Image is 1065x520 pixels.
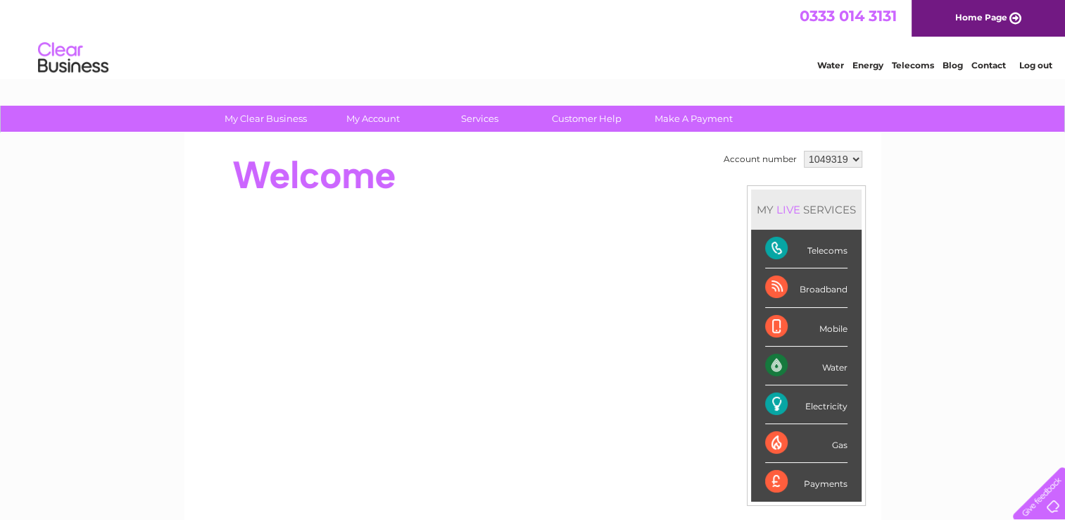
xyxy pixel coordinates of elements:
[765,230,847,268] div: Telecoms
[315,106,431,132] a: My Account
[720,147,800,171] td: Account number
[208,106,324,132] a: My Clear Business
[800,7,897,25] a: 0333 014 3131
[892,60,934,70] a: Telecoms
[971,60,1006,70] a: Contact
[774,203,803,216] div: LIVE
[765,308,847,347] div: Mobile
[201,8,866,68] div: Clear Business is a trading name of Verastar Limited (registered in [GEOGRAPHIC_DATA] No. 3667643...
[765,347,847,385] div: Water
[529,106,645,132] a: Customer Help
[765,385,847,424] div: Electricity
[37,37,109,80] img: logo.png
[765,268,847,307] div: Broadband
[817,60,844,70] a: Water
[943,60,963,70] a: Blog
[636,106,752,132] a: Make A Payment
[751,190,862,230] div: MY SERVICES
[765,424,847,463] div: Gas
[852,60,883,70] a: Energy
[422,106,538,132] a: Services
[765,463,847,501] div: Payments
[1019,60,1052,70] a: Log out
